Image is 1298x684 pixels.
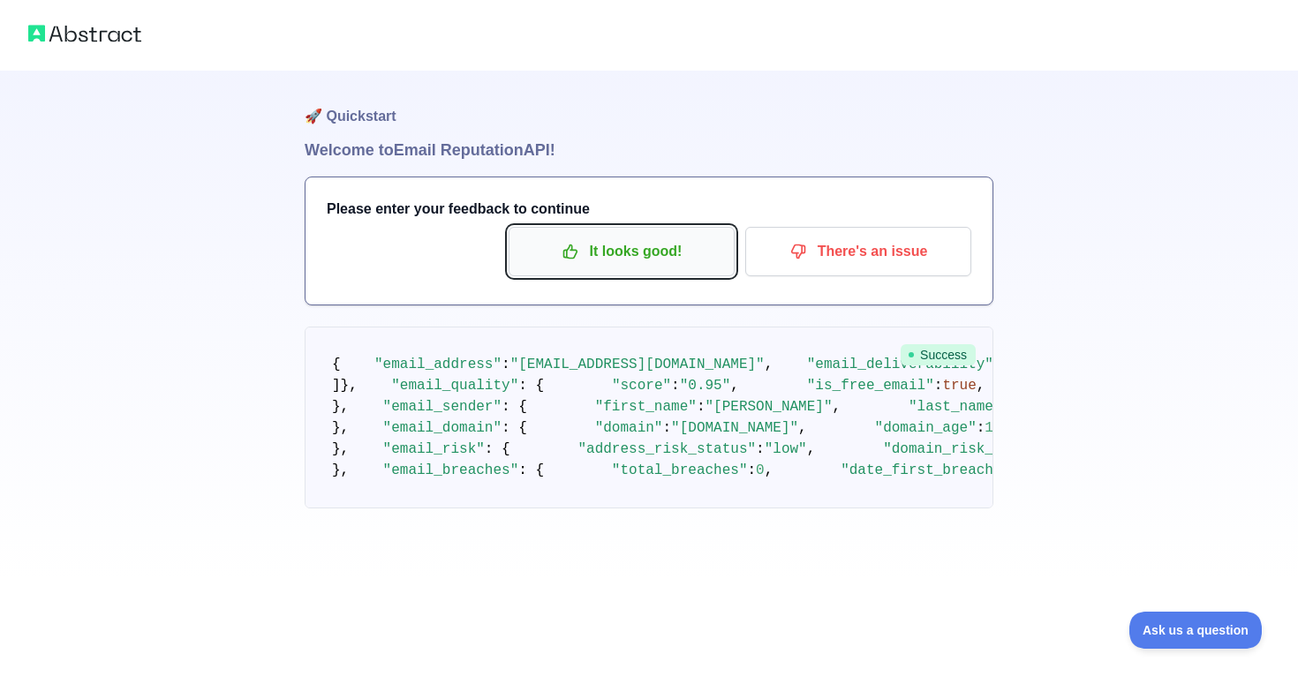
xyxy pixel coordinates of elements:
span: Success [901,344,976,365]
h1: Welcome to Email Reputation API! [305,138,993,162]
span: "email_deliverability" [807,357,993,372]
span: "total_breaches" [612,462,748,478]
p: There's an issue [758,237,958,267]
span: : [502,357,510,372]
span: "email_sender" [383,399,502,415]
span: "email_domain" [383,420,502,436]
span: : { [502,420,527,436]
span: "is_free_email" [807,378,934,394]
span: : [671,378,680,394]
span: "[PERSON_NAME]" [705,399,832,415]
img: Abstract logo [28,21,141,46]
span: "last_name" [909,399,1002,415]
iframe: Toggle Customer Support [1129,612,1263,649]
span: "0.95" [680,378,731,394]
span: "email_quality" [391,378,518,394]
span: "domain_risk_status" [883,441,1053,457]
span: true [942,378,976,394]
span: , [977,378,985,394]
span: , [730,378,739,394]
span: : [756,441,765,457]
span: "email_address" [374,357,502,372]
span: "address_risk_status" [577,441,756,457]
span: , [807,441,816,457]
span: : [977,420,985,436]
span: "[EMAIL_ADDRESS][DOMAIN_NAME]" [510,357,765,372]
p: It looks good! [522,237,721,267]
span: 0 [756,462,765,478]
span: "email_risk" [383,441,485,457]
span: 11011 [985,420,1027,436]
button: There's an issue [745,227,971,276]
span: "low" [765,441,807,457]
span: : { [518,462,544,478]
span: , [798,420,807,436]
span: { [332,357,341,372]
span: "score" [612,378,671,394]
span: : { [502,399,527,415]
span: , [833,399,841,415]
span: "date_first_breached" [841,462,1019,478]
span: , [765,357,774,372]
span: "first_name" [595,399,697,415]
span: : [747,462,756,478]
h3: Please enter your feedback to continue [327,199,971,220]
span: "domain" [595,420,663,436]
span: : [662,420,671,436]
span: "domain_age" [875,420,977,436]
span: : { [518,378,544,394]
span: "email_breaches" [383,462,519,478]
h1: 🚀 Quickstart [305,71,993,138]
button: It looks good! [509,227,735,276]
span: , [765,462,774,478]
span: : [697,399,706,415]
span: "[DOMAIN_NAME]" [671,420,798,436]
span: : { [485,441,510,457]
span: : [934,378,943,394]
